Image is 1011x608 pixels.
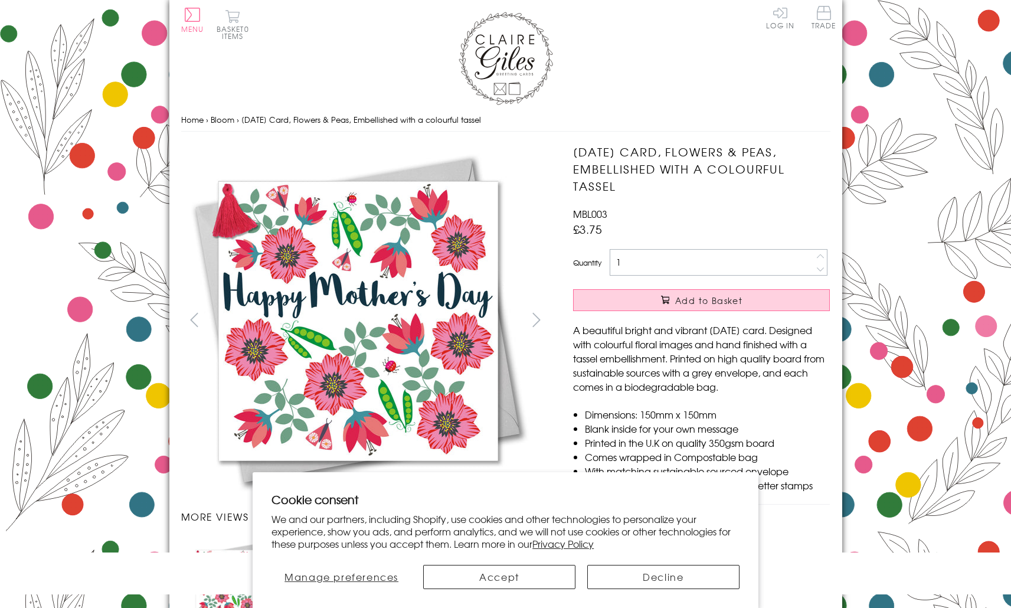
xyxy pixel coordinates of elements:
[766,6,794,29] a: Log In
[284,570,398,584] span: Manage preferences
[675,295,742,306] span: Add to Basket
[181,114,204,125] a: Home
[211,114,234,125] a: Bloom
[585,450,830,464] li: Comes wrapped in Compostable bag
[549,143,904,498] img: Mother's Day Card, Flowers & Peas, Embellished with a colourful tassel
[812,6,836,31] a: Trade
[587,565,740,589] button: Decline
[573,207,607,221] span: MBL003
[206,114,208,125] span: ›
[237,114,239,125] span: ›
[573,221,602,237] span: £3.75
[181,108,830,132] nav: breadcrumbs
[423,565,575,589] button: Accept
[271,513,740,550] p: We and our partners, including Shopify, use cookies and other technologies to personalize your ex...
[585,436,830,450] li: Printed in the U.K on quality 350gsm board
[181,509,550,524] h3: More views
[573,143,830,194] h1: [DATE] Card, Flowers & Peas, Embellished with a colourful tassel
[271,565,411,589] button: Manage preferences
[573,323,830,394] p: A beautiful bright and vibrant [DATE] card. Designed with colourful floral images and hand finish...
[573,289,830,311] button: Add to Basket
[812,6,836,29] span: Trade
[585,421,830,436] li: Blank inside for your own message
[532,537,594,551] a: Privacy Policy
[459,12,553,105] img: Claire Giles Greetings Cards
[271,491,740,508] h2: Cookie consent
[217,9,249,40] button: Basket0 items
[181,143,535,498] img: Mother's Day Card, Flowers & Peas, Embellished with a colourful tassel
[181,306,208,333] button: prev
[573,257,601,268] label: Quantity
[181,8,204,32] button: Menu
[222,24,249,41] span: 0 items
[523,306,549,333] button: next
[181,24,204,34] span: Menu
[585,407,830,421] li: Dimensions: 150mm x 150mm
[585,464,830,478] li: With matching sustainable sourced envelope
[241,114,481,125] span: [DATE] Card, Flowers & Peas, Embellished with a colourful tassel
